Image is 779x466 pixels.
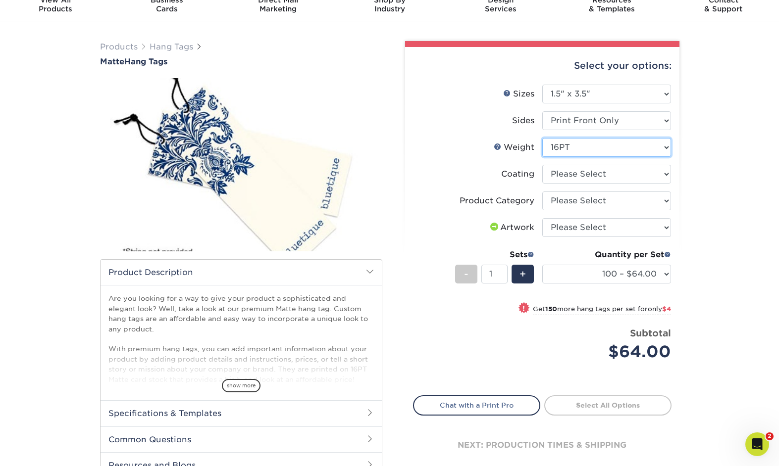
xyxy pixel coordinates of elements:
img: Matte 01 [100,67,382,262]
iframe: Intercom live chat [745,432,769,456]
div: Sizes [503,88,534,100]
div: Sides [512,115,534,127]
span: show more [222,379,260,392]
div: Select your options: [413,47,672,85]
span: Matte [100,57,124,66]
div: Quantity per Set [542,249,671,261]
h2: Specifications & Templates [101,400,382,426]
div: Product Category [460,195,534,207]
strong: 150 [545,305,557,313]
span: $4 [662,305,671,313]
div: Coating [501,168,534,180]
a: Chat with a Print Pro [413,395,540,415]
span: 2 [766,432,774,440]
iframe: Google Customer Reviews [2,436,84,463]
h2: Product Description [101,260,382,285]
div: Weight [494,141,534,153]
a: Products [100,42,138,51]
strong: Subtotal [630,327,671,338]
a: MatteHang Tags [100,57,382,66]
h2: Common Questions [101,426,382,452]
span: - [464,267,468,281]
span: ! [522,303,525,314]
a: Hang Tags [150,42,193,51]
div: $64.00 [550,340,671,364]
div: Sets [455,249,534,261]
a: Select All Options [544,395,672,415]
h1: Hang Tags [100,57,382,66]
div: Artwork [488,222,534,233]
span: + [519,267,526,281]
span: only [648,305,671,313]
small: Get more hang tags per set for [533,305,671,315]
